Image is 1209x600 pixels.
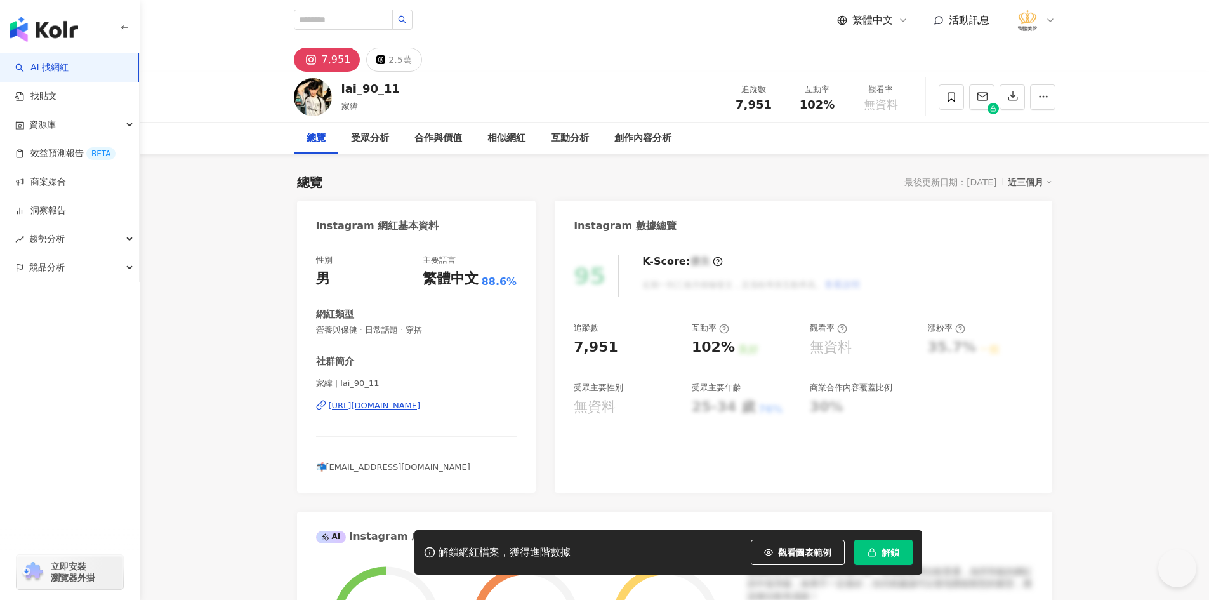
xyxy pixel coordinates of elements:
div: 總覽 [297,173,322,191]
div: 2.5萬 [388,51,411,69]
img: chrome extension [20,562,45,582]
a: searchAI 找網紅 [15,62,69,74]
span: 102% [800,98,835,111]
span: 解鎖 [882,547,899,557]
div: 受眾分析 [351,131,389,146]
span: 趨勢分析 [29,225,65,253]
div: 互動率 [793,83,842,96]
div: 男 [316,269,330,289]
img: logo [10,17,78,42]
div: 觀看率 [810,323,847,334]
div: 漲粉率 [928,323,965,334]
div: 追蹤數 [730,83,778,96]
div: 近三個月 [1008,174,1052,190]
div: 相似網紅 [487,131,525,146]
a: 效益預測報告BETA [15,147,116,160]
span: 立即安裝 瀏覽器外掛 [51,561,95,583]
span: rise [15,235,24,244]
div: 追蹤數 [574,323,598,334]
div: 總覽 [307,131,326,146]
div: 社群簡介 [316,355,354,368]
button: 解鎖 [854,540,913,565]
div: 合作與價值 [414,131,462,146]
span: 88.6% [482,275,517,289]
span: search [398,15,407,24]
a: 洞察報告 [15,204,66,217]
div: 創作內容分析 [614,131,671,146]
img: %E6%B3%95%E5%96%AC%E9%86%AB%E7%BE%8E%E8%A8%BA%E6%89%80_LOGO%20.png [1015,8,1040,32]
span: 7,951 [736,98,772,111]
div: 商業合作內容覆蓋比例 [810,382,892,394]
span: 家緯 [341,102,358,111]
div: 最後更新日期：[DATE] [904,177,996,187]
button: 7,951 [294,48,360,72]
div: 互動分析 [551,131,589,146]
div: 觀看率 [857,83,905,96]
a: 商案媒合 [15,176,66,189]
button: 觀看圖表範例 [751,540,845,565]
span: 家緯 | lai_90_11 [316,378,517,389]
span: 📬[EMAIL_ADDRESS][DOMAIN_NAME] [316,462,470,472]
div: 受眾主要性別 [574,382,623,394]
div: [URL][DOMAIN_NAME] [329,400,421,411]
span: 營養與保健 · 日常話題 · 穿搭 [316,324,517,336]
div: 受眾主要年齡 [692,382,741,394]
div: 7,951 [322,51,351,69]
img: KOL Avatar [294,78,332,116]
span: 繁體中文 [852,13,893,27]
div: 解鎖網紅檔案，獲得進階數據 [439,546,571,559]
a: [URL][DOMAIN_NAME] [316,400,517,411]
div: 互動率 [692,323,729,334]
div: 網紅類型 [316,308,354,321]
span: 無資料 [864,98,898,111]
div: 主要語言 [423,255,456,266]
div: 無資料 [810,338,852,357]
span: 競品分析 [29,253,65,282]
div: 102% [692,338,735,357]
a: 找貼文 [15,90,57,103]
div: Instagram 數據總覽 [574,219,677,233]
span: 活動訊息 [949,14,989,26]
div: K-Score : [642,255,723,269]
div: 性別 [316,255,333,266]
a: chrome extension立即安裝 瀏覽器外掛 [17,555,123,589]
div: Instagram 網紅基本資料 [316,219,439,233]
button: 2.5萬 [366,48,421,72]
div: lai_90_11 [341,81,400,97]
div: 無資料 [574,397,616,417]
span: 觀看圖表範例 [778,547,831,557]
span: 資源庫 [29,110,56,139]
div: 7,951 [574,338,618,357]
div: 繁體中文 [423,269,479,289]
